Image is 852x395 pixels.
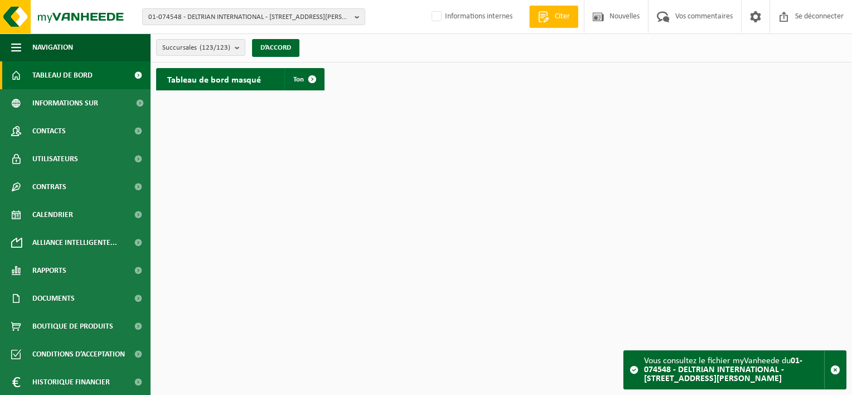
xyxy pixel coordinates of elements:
span: Utilisateurs [32,145,78,173]
span: Navigation [32,33,73,61]
span: 01-074548 - DELTRIAN INTERNATIONAL - [STREET_ADDRESS][PERSON_NAME] [148,9,350,26]
span: Documents [32,285,75,312]
span: Informations sur l’entreprise [32,89,129,117]
span: Boutique de produits [32,312,113,340]
label: Informations internes [429,8,512,25]
span: Contrats [32,173,66,201]
span: Tableau de bord [32,61,93,89]
span: Contacts [32,117,66,145]
count: (123/123) [200,44,230,51]
span: Rapports [32,257,66,285]
span: Succursales [162,40,230,56]
span: Alliance intelligente... [32,229,117,257]
span: Conditions d’acceptation [32,340,125,368]
span: Ton [293,76,304,83]
h2: Tableau de bord masqué [156,68,272,90]
span: Calendrier [32,201,73,229]
a: Ton [284,68,323,90]
div: Vous consultez le fichier myVanheede du [644,351,824,389]
span: Citer [552,11,573,22]
button: 01-074548 - DELTRIAN INTERNATIONAL - [STREET_ADDRESS][PERSON_NAME] [142,8,365,25]
strong: 01-074548 - DELTRIAN INTERNATIONAL - [STREET_ADDRESS][PERSON_NAME] [644,357,802,383]
a: Citer [529,6,578,28]
button: Succursales(123/123) [156,39,245,56]
button: D’ACCORD [252,39,299,57]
